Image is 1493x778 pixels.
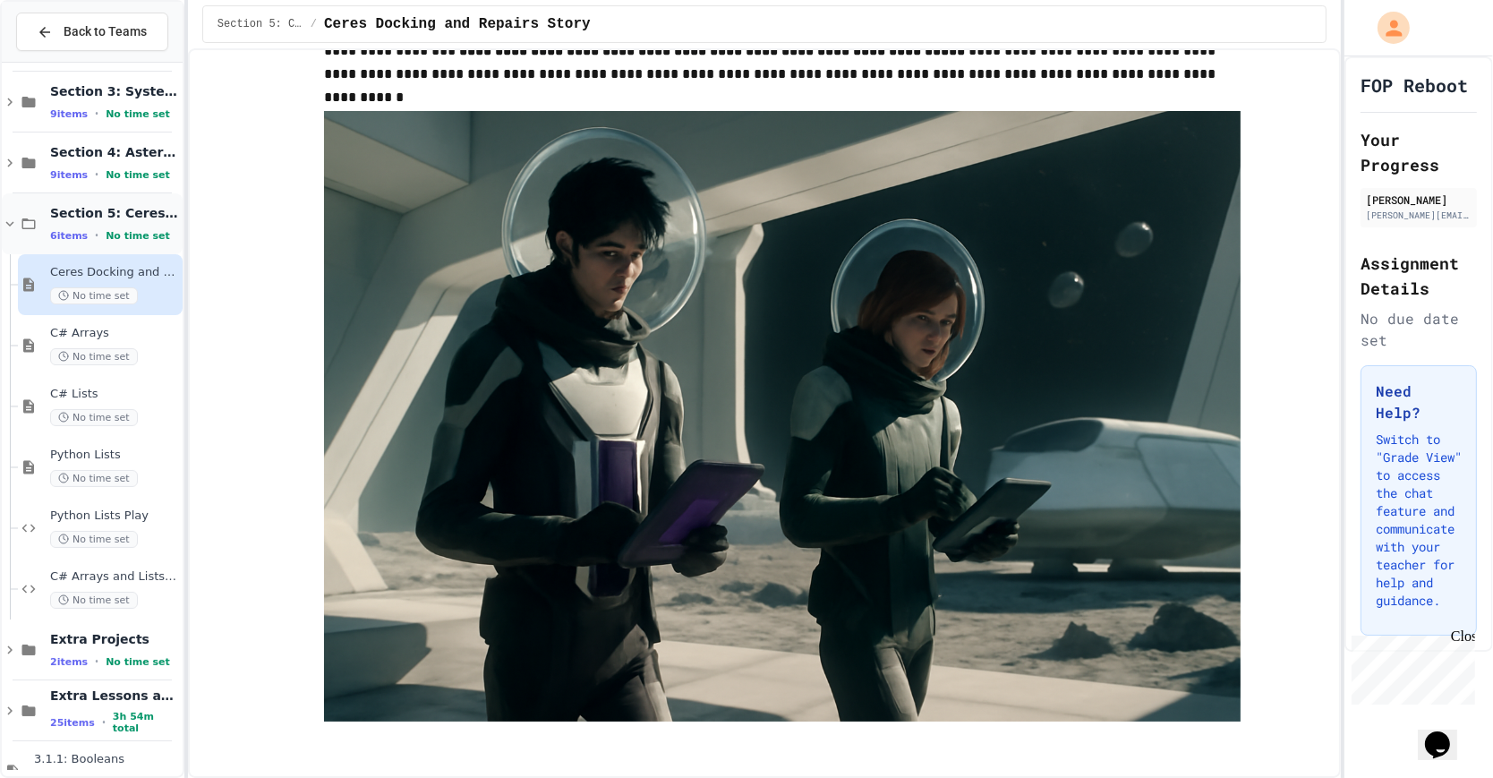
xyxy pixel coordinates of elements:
span: 9 items [50,169,88,181]
span: Section 5: Ceres Docking and Repairs [218,17,303,31]
span: Python Lists [50,448,179,463]
span: • [95,107,98,121]
h2: Assignment Details [1361,251,1477,301]
div: [PERSON_NAME][EMAIL_ADDRESS][PERSON_NAME][DOMAIN_NAME] [1366,209,1472,222]
span: • [95,654,98,669]
span: No time set [50,409,138,426]
span: No time set [106,656,170,668]
h1: FOP Reboot [1361,73,1468,98]
span: No time set [106,230,170,242]
span: C# Arrays and Lists Play [50,569,179,585]
span: No time set [50,470,138,487]
span: C# Arrays [50,326,179,341]
span: 6 items [50,230,88,242]
span: Extra Lessons and Practice Python [50,688,179,704]
h2: Your Progress [1361,127,1477,177]
div: No due date set [1361,308,1477,351]
span: 9 items [50,108,88,120]
span: Extra Projects [50,631,179,647]
span: Ceres Docking and Repairs Story [324,13,591,35]
span: Python Lists Play [50,509,179,524]
div: My Account [1359,7,1414,48]
span: Section 5: Ceres Docking and Repairs [50,205,179,221]
div: Chat with us now!Close [7,7,124,114]
span: No time set [50,592,138,609]
iframe: chat widget [1418,706,1475,760]
span: Ceres Docking and Repairs Story [50,265,179,280]
span: 25 items [50,717,95,729]
span: No time set [50,287,138,304]
span: • [95,167,98,182]
span: 2 items [50,656,88,668]
iframe: chat widget [1344,628,1475,705]
p: Switch to "Grade View" to access the chat feature and communicate with your teacher for help and ... [1376,431,1462,610]
div: [PERSON_NAME] [1366,192,1472,208]
span: Back to Teams [64,22,147,41]
span: No time set [106,108,170,120]
span: No time set [50,531,138,548]
span: • [102,715,106,730]
span: No time set [50,348,138,365]
button: Back to Teams [16,13,168,51]
span: C# Lists [50,387,179,402]
span: 3h 54m total [113,711,179,734]
span: 3.1.1: Booleans [34,752,179,767]
span: Section 4: Asteroid Belt [50,144,179,160]
h3: Need Help? [1376,380,1462,423]
span: No time set [106,169,170,181]
span: • [95,228,98,243]
span: / [311,17,317,31]
span: Section 3: System Failures [50,83,179,99]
